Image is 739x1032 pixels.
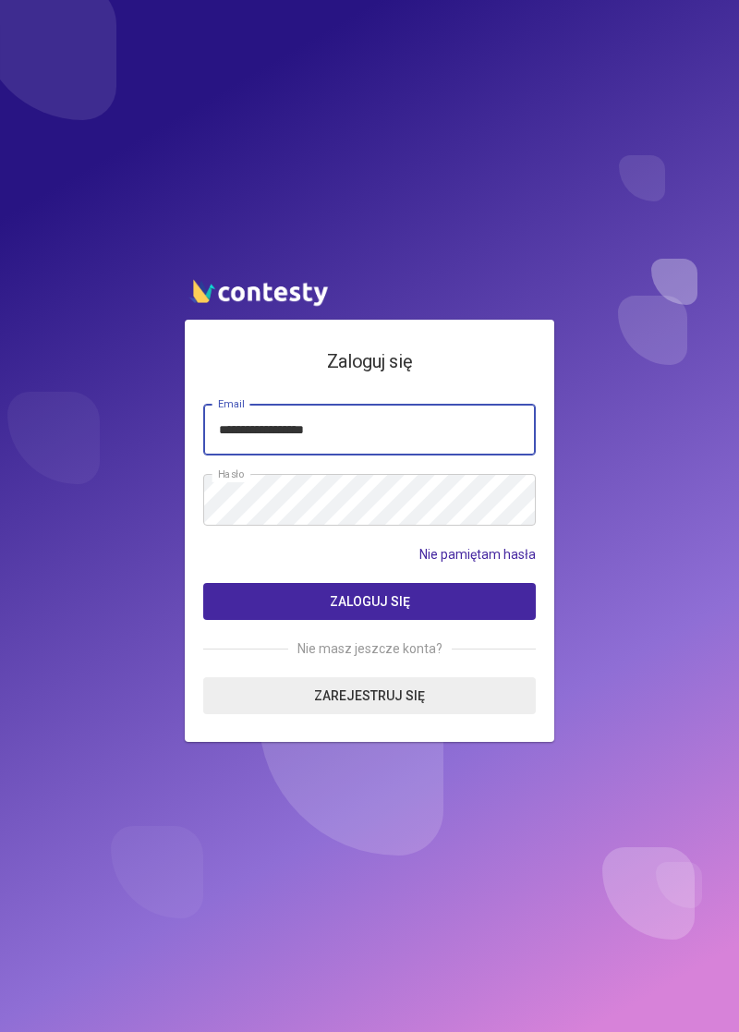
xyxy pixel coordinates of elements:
h4: Zaloguj się [203,347,536,376]
span: Zaloguj się [330,594,410,609]
button: Zaloguj się [203,583,536,620]
span: Nie masz jeszcze konta? [288,638,452,659]
img: contesty logo [185,272,333,310]
a: Zarejestruj się [203,677,536,714]
a: Nie pamiętam hasła [419,544,536,565]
